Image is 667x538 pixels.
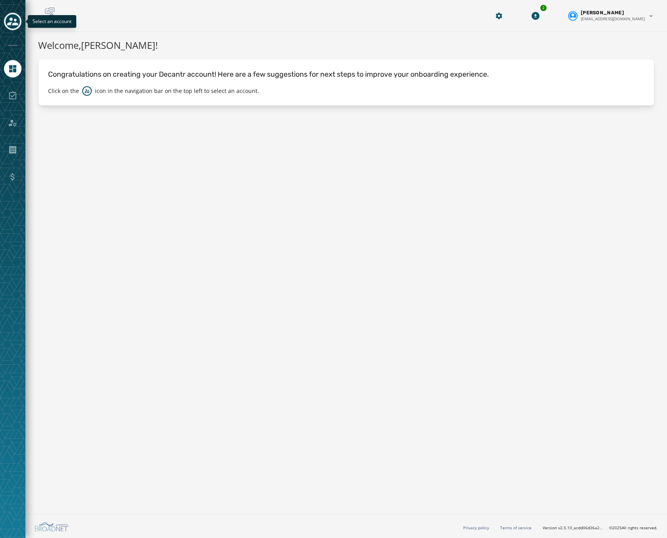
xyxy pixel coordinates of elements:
[543,525,603,531] span: Version
[48,87,79,95] p: Click on the
[4,60,21,77] a: Navigate to Home
[581,10,624,16] span: [PERSON_NAME]
[48,69,644,80] p: Congratulations on creating your Decantr account! Here are a few suggestions for next steps to im...
[500,525,532,530] a: Terms of service
[539,4,547,12] div: 2
[558,525,603,531] span: v2.5.10_acdd06d36a2d477687e21de5ea907d8c03850ae9
[95,87,259,95] p: icon in the navigation bar on the top left to select an account.
[463,525,489,530] a: Privacy policy
[528,9,543,23] button: Download Menu
[581,16,645,22] span: [EMAIL_ADDRESS][DOMAIN_NAME]
[33,18,72,25] span: Select an account
[565,6,657,25] button: User settings
[492,9,506,23] button: Manage global settings
[4,13,21,30] button: Toggle account select drawer
[609,525,657,530] span: © 2025 All rights reserved.
[38,38,654,52] h1: Welcome, [PERSON_NAME] !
